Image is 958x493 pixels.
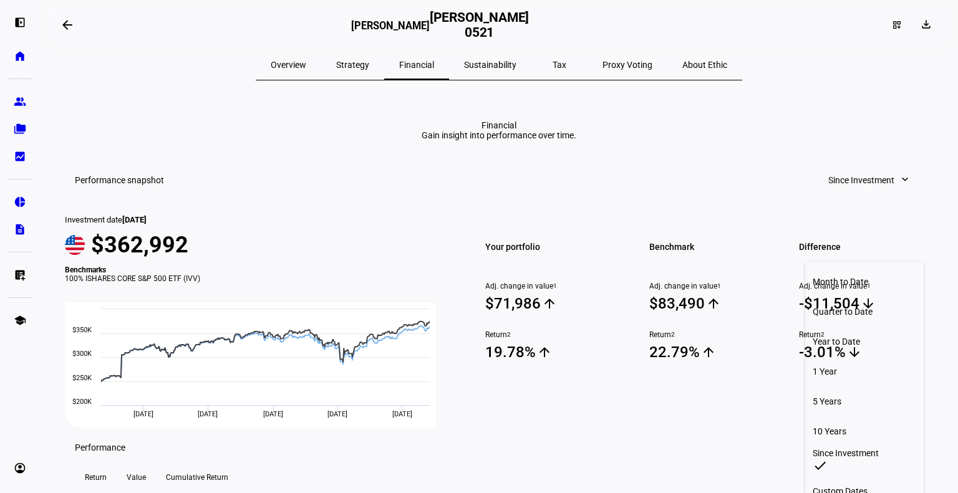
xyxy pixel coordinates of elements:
[813,448,916,457] div: Since Investment
[813,337,916,347] div: Year to Date
[813,426,916,436] div: 10 Years
[813,396,916,406] div: 5 Years
[813,277,916,287] div: Month to Date
[813,366,916,376] div: 1 Year
[813,307,916,317] div: Quarter to Date
[813,457,828,472] mat-icon: check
